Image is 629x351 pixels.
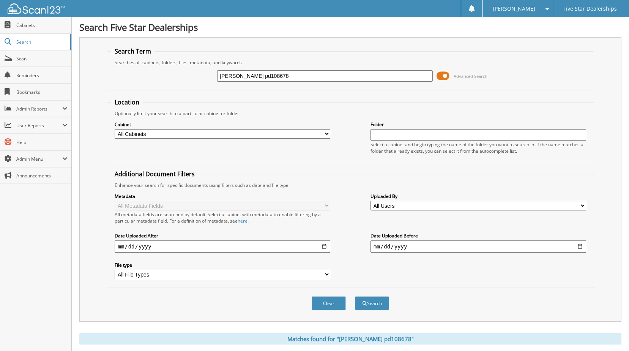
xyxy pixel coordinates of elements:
[16,156,62,162] span: Admin Menu
[8,3,65,14] img: scan123-logo-white.svg
[312,296,346,310] button: Clear
[16,72,68,79] span: Reminders
[16,122,62,129] span: User Reports
[370,193,586,199] label: Uploaded By
[454,73,487,79] span: Advanced Search
[79,21,621,33] h1: Search Five Star Dealerships
[16,89,68,95] span: Bookmarks
[115,262,330,268] label: File type
[16,106,62,112] span: Admin Reports
[115,240,330,253] input: start
[115,232,330,239] label: Date Uploaded After
[111,98,143,106] legend: Location
[111,170,199,178] legend: Additional Document Filters
[115,193,330,199] label: Metadata
[370,141,586,154] div: Select a cabinet and begin typing the name of the folder you want to search in. If the name match...
[111,47,155,55] legend: Search Term
[115,121,330,128] label: Cabinet
[355,296,389,310] button: Search
[16,22,68,28] span: Cabinets
[16,139,68,145] span: Help
[563,6,617,11] span: Five Star Dealerships
[115,211,330,224] div: All metadata fields are searched by default. Select a cabinet with metadata to enable filtering b...
[16,39,66,45] span: Search
[370,232,586,239] label: Date Uploaded Before
[79,333,621,345] div: Matches found for "[PERSON_NAME] pd108678"
[111,110,590,117] div: Optionally limit your search to a particular cabinet or folder
[111,59,590,66] div: Searches all cabinets, folders, files, metadata, and keywords
[370,240,586,253] input: end
[370,121,586,128] label: Folder
[16,55,68,62] span: Scan
[111,182,590,188] div: Enhance your search for specific documents using filters such as date and file type.
[493,6,535,11] span: [PERSON_NAME]
[16,172,68,179] span: Announcements
[238,218,248,224] a: here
